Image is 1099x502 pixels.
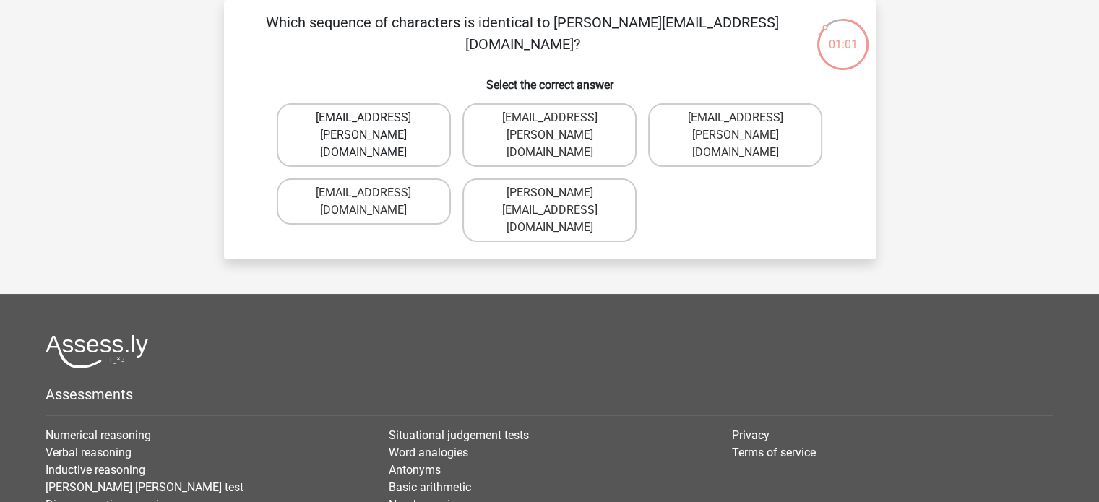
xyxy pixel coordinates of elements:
[247,12,798,55] p: Which sequence of characters is identical to [PERSON_NAME][EMAIL_ADDRESS][DOMAIN_NAME]?
[46,446,132,459] a: Verbal reasoning
[816,17,870,53] div: 01:01
[732,446,816,459] a: Terms of service
[389,480,471,494] a: Basic arithmetic
[462,103,637,167] label: [EMAIL_ADDRESS][PERSON_NAME][DOMAIN_NAME]
[46,428,151,442] a: Numerical reasoning
[247,66,853,92] h6: Select the correct answer
[389,463,441,477] a: Antonyms
[46,463,145,477] a: Inductive reasoning
[46,334,148,368] img: Assessly logo
[732,428,770,442] a: Privacy
[389,428,529,442] a: Situational judgement tests
[46,480,243,494] a: [PERSON_NAME] [PERSON_NAME] test
[277,178,451,225] label: [EMAIL_ADDRESS][DOMAIN_NAME]
[46,386,1053,403] h5: Assessments
[389,446,468,459] a: Word analogies
[277,103,451,167] label: [EMAIL_ADDRESS][PERSON_NAME][DOMAIN_NAME]
[648,103,822,167] label: [EMAIL_ADDRESS][PERSON_NAME][DOMAIN_NAME]
[462,178,637,242] label: [PERSON_NAME][EMAIL_ADDRESS][DOMAIN_NAME]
